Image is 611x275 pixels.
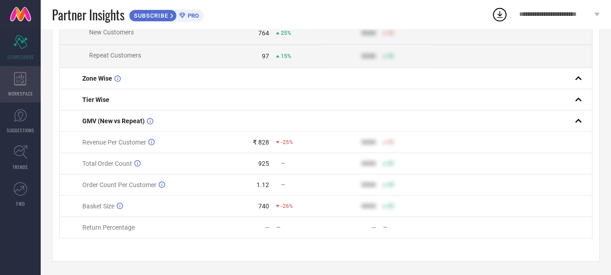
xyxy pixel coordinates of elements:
span: SCORECARDS [7,53,34,60]
div: 9999 [361,160,376,167]
span: -25% [281,139,293,145]
span: 50 [388,203,394,209]
span: 50 [388,139,394,145]
a: SUBSCRIBEPRO [129,7,204,22]
span: TRENDS [13,164,28,170]
span: -26% [281,203,293,209]
div: — [276,224,325,231]
span: SUBSCRIBE [129,12,171,19]
span: Repeat Customers [89,52,141,59]
div: 9999 [361,139,376,146]
div: 97 [262,53,269,60]
span: 50 [388,53,394,59]
div: 1.12 [256,181,269,188]
div: — [383,224,432,231]
span: FWD [16,200,25,207]
span: Total Order Count [82,160,132,167]
span: 50 [388,182,394,188]
span: GMV (New vs Repeat) [82,117,145,125]
span: 15% [281,53,291,59]
span: Order Count Per Customer [82,181,156,188]
span: — [281,160,285,167]
div: ₹ 828 [253,139,269,146]
span: Basket Size [82,203,114,210]
div: — [265,224,270,231]
div: 764 [258,29,269,37]
span: SUGGESTIONS [7,127,34,134]
span: Zone Wise [82,75,112,82]
div: 9999 [361,203,376,210]
div: 9999 [361,181,376,188]
span: Return Percentage [82,224,135,231]
span: Partner Insights [52,5,124,24]
span: New Customers [89,29,134,36]
span: 50 [388,160,394,167]
span: Tier Wise [82,96,109,103]
div: 9999 [361,53,376,60]
span: WORKSPACE [8,90,33,97]
span: 50 [388,30,394,36]
span: 25% [281,30,291,36]
div: 9999 [361,29,376,37]
div: 740 [258,203,269,210]
div: Open download list [492,6,508,23]
span: Revenue Per Customer [82,139,146,146]
div: 925 [258,160,269,167]
span: PRO [185,12,199,19]
div: — [371,224,376,231]
span: — [281,182,285,188]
